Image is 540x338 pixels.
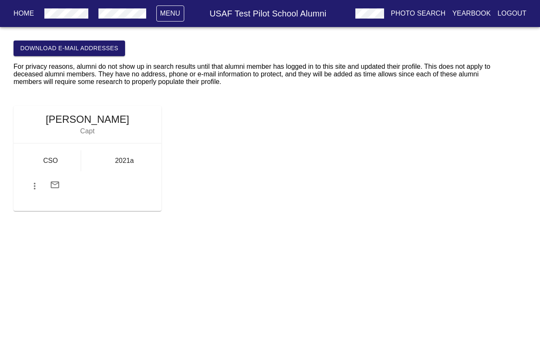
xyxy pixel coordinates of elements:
[449,6,494,21] button: Yearbook
[14,63,499,86] p: For privacy reasons, alumni do not show up in search results until that alumni member has logged ...
[453,8,491,19] p: Yearbook
[20,126,155,136] span: Capt
[494,6,530,21] button: Logout
[14,41,125,56] button: Download E-mail Addresses
[160,8,180,19] p: Menu
[20,113,155,126] span: [PERSON_NAME]
[10,6,38,21] button: Home
[387,6,449,21] button: Photo Search
[20,157,81,165] p: CSO
[94,157,155,165] p: 2021a
[391,8,446,19] p: Photo Search
[498,8,526,19] p: Logout
[156,5,184,22] button: Menu
[184,7,352,20] h6: USAF Test Pilot School Alumni
[20,43,118,54] span: Download E-mail Addresses
[14,8,34,19] p: Home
